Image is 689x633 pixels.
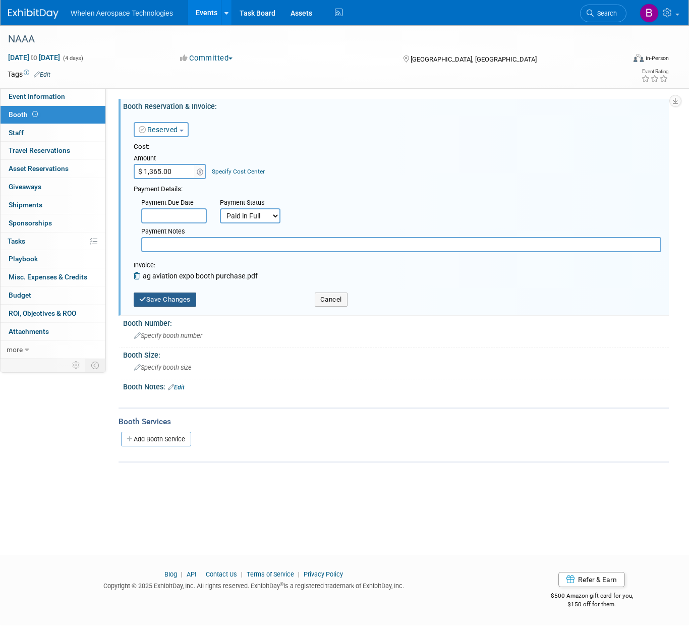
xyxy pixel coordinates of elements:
a: Edit [168,384,185,391]
span: Specify booth size [134,364,192,371]
img: Bree Wheeler [640,4,659,23]
a: Tasks [1,233,105,250]
a: Staff [1,124,105,142]
img: ExhibitDay [8,9,59,19]
div: $500 Amazon gift card for you, [515,585,669,608]
span: more [7,346,23,354]
span: Specify booth number [134,332,202,339]
div: Copyright © 2025 ExhibitDay, Inc. All rights reserved. ExhibitDay is a registered trademark of Ex... [8,579,500,591]
a: Asset Reservations [1,160,105,178]
a: Reserved [139,126,178,134]
div: Payment Notes [141,227,661,237]
div: NAAA [5,30,612,48]
td: Toggle Event Tabs [85,359,106,372]
a: Privacy Policy [304,570,343,578]
span: Giveaways [9,183,41,191]
a: Misc. Expenses & Credits [1,268,105,286]
div: Booth Services [119,416,669,427]
a: Budget [1,286,105,304]
span: | [296,570,302,578]
span: Misc. Expenses & Credits [9,273,87,281]
div: Amount [134,154,207,164]
span: Whelen Aerospace Technologies [71,9,173,17]
button: Cancel [315,293,348,307]
span: Shipments [9,201,42,209]
span: Event Information [9,92,65,100]
button: Reserved [134,122,189,137]
div: Booth Notes: [123,379,669,392]
span: Tasks [8,237,25,245]
a: Event Information [1,88,105,105]
a: more [1,341,105,359]
a: Blog [164,570,177,578]
span: ag aviation expo booth purchase.pdf [143,272,258,280]
div: Invoice: [134,261,258,271]
span: Attachments [9,327,49,335]
span: Budget [9,291,31,299]
a: Add Booth Service [121,432,191,446]
a: Booth [1,106,105,124]
span: to [29,53,39,62]
div: Event Format [571,52,669,68]
span: Search [594,10,617,17]
div: Booth Reservation & Invoice: [123,99,669,111]
div: Payment Status [220,198,288,208]
sup: ® [280,582,283,587]
span: Playbook [9,255,38,263]
span: Booth [9,110,40,119]
div: Payment Due Date [141,198,205,208]
a: Attachments [1,323,105,340]
span: | [239,570,245,578]
div: Event Rating [641,69,668,74]
a: Shipments [1,196,105,214]
a: Edit [34,71,50,78]
div: Booth Number: [123,316,669,328]
div: In-Person [645,54,669,62]
div: Cost: [134,142,661,152]
span: ROI, Objectives & ROO [9,309,76,317]
a: Search [580,5,626,22]
span: [DATE] [DATE] [8,53,61,62]
img: Format-Inperson.png [634,54,644,62]
a: Travel Reservations [1,142,105,159]
div: $150 off for them. [515,600,669,609]
td: Personalize Event Tab Strip [68,359,85,372]
span: Sponsorships [9,219,52,227]
span: (4 days) [62,55,83,62]
a: API [187,570,196,578]
a: Terms of Service [247,570,294,578]
a: ROI, Objectives & ROO [1,305,105,322]
a: Sponsorships [1,214,105,232]
span: [GEOGRAPHIC_DATA], [GEOGRAPHIC_DATA] [411,55,537,63]
span: | [198,570,204,578]
td: Tags [8,69,50,79]
a: Contact Us [206,570,237,578]
span: | [179,570,185,578]
span: Booth not reserved yet [30,110,40,118]
a: Remove Attachment [134,272,143,280]
a: Refer & Earn [558,572,625,587]
div: Payment Details: [134,182,661,194]
a: Giveaways [1,178,105,196]
span: Staff [9,129,24,137]
button: Committed [177,53,237,64]
span: Asset Reservations [9,164,69,172]
button: Save Changes [134,293,196,307]
a: Playbook [1,250,105,268]
div: Booth Size: [123,348,669,360]
span: Travel Reservations [9,146,70,154]
a: Specify Cost Center [212,168,265,175]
